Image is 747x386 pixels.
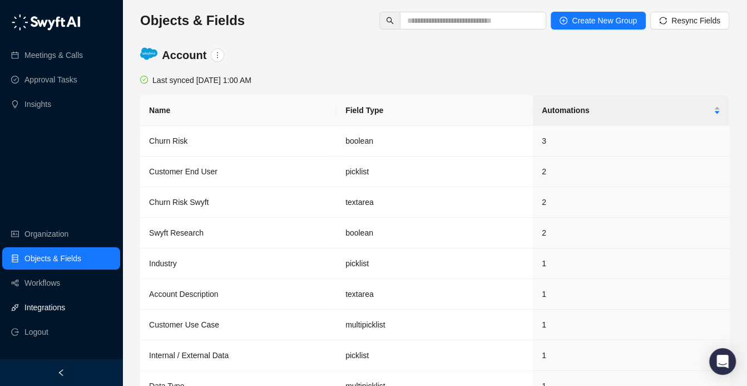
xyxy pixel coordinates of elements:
th: Field Type [337,95,533,126]
tr: Customer End Userpicklist2 [140,157,729,187]
img: logo-05li4sbe.png [11,14,81,31]
td: 1 [533,248,729,279]
a: Approval Tasks [24,69,77,91]
td: Account Description [140,279,337,310]
td: textarea [337,279,533,310]
a: Meetings & Calls [24,44,83,66]
td: Churn Risk Swyft [140,187,337,218]
td: textarea [337,187,533,218]
span: Logout [24,321,48,343]
a: Insights [24,93,51,115]
button: Resync Fields [650,12,729,30]
span: Resync Fields [671,14,720,27]
td: boolean [337,126,533,157]
span: left [57,369,65,377]
th: Name [140,95,337,126]
td: picklist [337,340,533,371]
span: Automations [542,104,711,116]
td: picklist [337,248,533,279]
a: Workflows [24,272,60,294]
div: Open Intercom Messenger [709,348,736,375]
td: 1 [533,310,729,340]
a: Objects & Fields [24,247,81,270]
span: Create New Group [572,14,637,27]
a: Organization [24,223,68,245]
tr: Customer Use Casemultipicklist1 [140,310,729,340]
td: 1 [533,279,729,310]
h4: Account [162,47,206,63]
td: picklist [337,157,533,187]
span: logout [11,328,19,336]
td: Industry [140,248,337,279]
td: boolean [337,218,533,248]
tr: Industrypicklist1 [140,248,729,279]
span: check-circle [140,76,148,84]
span: sync [659,17,667,25]
span: more [214,51,221,59]
td: 2 [533,218,729,248]
span: Last synced [DATE] 1:00 AM [152,76,251,85]
tr: Internal / External Datapicklist1 [140,340,729,371]
tr: Swyft Researchboolean2 [140,218,729,248]
span: search [386,17,394,25]
td: 2 [533,187,729,218]
td: Customer End User [140,157,337,187]
tr: Account Descriptiontextarea1 [140,279,729,310]
button: Create New Group [551,12,646,30]
td: 2 [533,157,729,187]
td: Customer Use Case [140,310,337,340]
td: 3 [533,126,729,157]
tr: Churn Risk Swyfttextarea2 [140,187,729,218]
td: multipicklist [337,310,533,340]
td: 1 [533,340,729,371]
td: Internal / External Data [140,340,337,371]
td: Swyft Research [140,218,337,248]
tr: Churn Riskboolean3 [140,126,729,157]
h3: Objects & Fields [140,12,245,30]
a: Integrations [24,296,65,319]
td: Churn Risk [140,126,337,157]
span: plus-circle [560,17,567,25]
